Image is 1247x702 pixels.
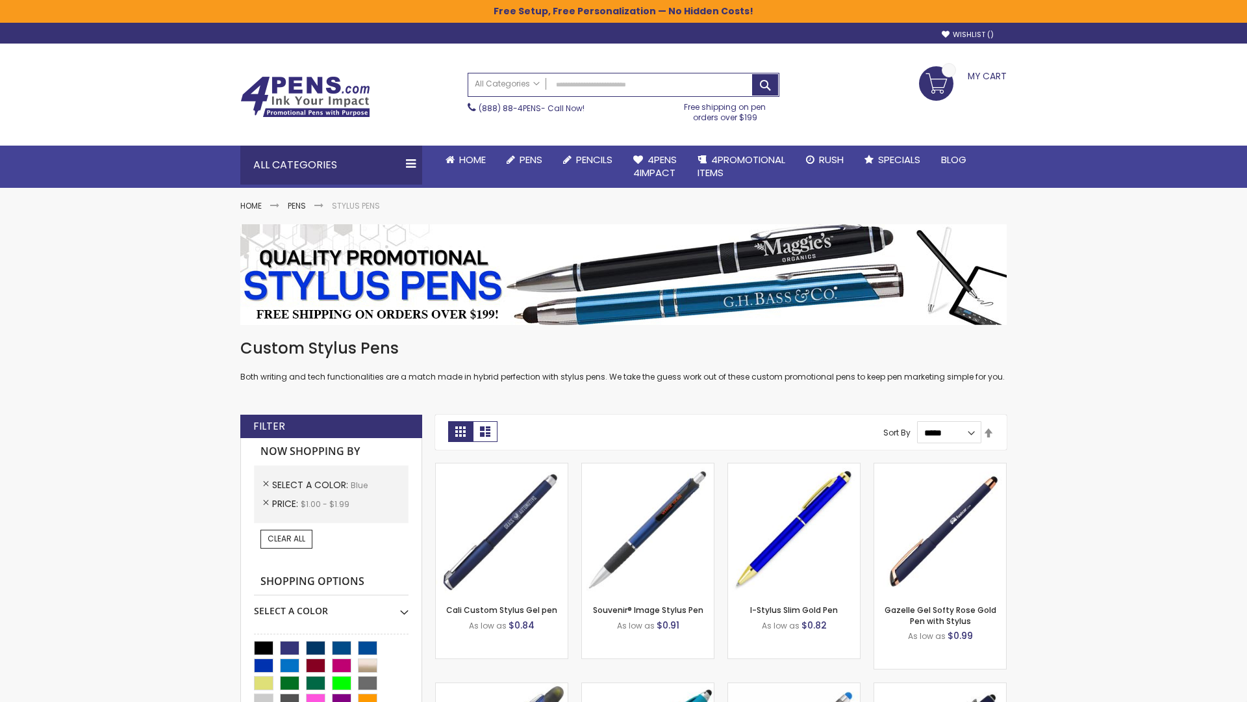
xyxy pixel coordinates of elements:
[883,427,911,438] label: Sort By
[436,463,568,474] a: Cali Custom Stylus Gel pen-Blue
[272,478,351,491] span: Select A Color
[941,153,966,166] span: Blog
[240,200,262,211] a: Home
[475,79,540,89] span: All Categories
[448,421,473,442] strong: Grid
[479,103,585,114] span: - Call Now!
[801,619,827,632] span: $0.82
[520,153,542,166] span: Pens
[469,620,507,631] span: As low as
[436,463,568,595] img: Cali Custom Stylus Gel pen-Blue
[908,630,946,642] span: As low as
[750,604,838,616] a: I-Stylus Slim Gold Pen
[582,682,714,694] a: Neon Stylus Highlighter-Pen Combo-Blue
[948,629,973,642] span: $0.99
[479,103,541,114] a: (888) 88-4PENS
[582,463,714,595] img: Souvenir® Image Stylus Pen-Blue
[496,146,553,174] a: Pens
[576,153,612,166] span: Pencils
[582,463,714,474] a: Souvenir® Image Stylus Pen-Blue
[260,530,312,548] a: Clear All
[854,146,931,174] a: Specials
[657,619,679,632] span: $0.91
[819,153,844,166] span: Rush
[459,153,486,166] span: Home
[240,224,1007,325] img: Stylus Pens
[240,338,1007,359] h1: Custom Stylus Pens
[931,146,977,174] a: Blog
[623,146,687,188] a: 4Pens4impact
[253,419,285,434] strong: Filter
[240,146,422,185] div: All Categories
[446,604,557,616] a: Cali Custom Stylus Gel pen
[272,497,301,510] span: Price
[593,604,703,616] a: Souvenir® Image Stylus Pen
[874,463,1006,595] img: Gazelle Gel Softy Rose Gold Pen with Stylus-Blue
[435,146,496,174] a: Home
[254,438,409,465] strong: Now Shopping by
[254,568,409,596] strong: Shopping Options
[796,146,854,174] a: Rush
[942,30,994,40] a: Wishlist
[254,595,409,617] div: Select A Color
[728,463,860,474] a: I-Stylus Slim Gold-Blue
[301,499,349,510] span: $1.00 - $1.99
[509,619,535,632] span: $0.84
[874,463,1006,474] a: Gazelle Gel Softy Rose Gold Pen with Stylus-Blue
[436,682,568,694] a: Souvenir® Jalan Highlighter Stylus Pen Combo-Blue
[553,146,623,174] a: Pencils
[874,682,1006,694] a: Custom Soft Touch® Metal Pens with Stylus-Blue
[762,620,800,631] span: As low as
[240,338,1007,383] div: Both writing and tech functionalities are a match made in hybrid perfection with stylus pens. We ...
[332,200,380,211] strong: Stylus Pens
[288,200,306,211] a: Pens
[617,620,655,631] span: As low as
[878,153,920,166] span: Specials
[728,682,860,694] a: Islander Softy Gel with Stylus - ColorJet Imprint-Blue
[885,604,996,626] a: Gazelle Gel Softy Rose Gold Pen with Stylus
[468,73,546,95] a: All Categories
[687,146,796,188] a: 4PROMOTIONALITEMS
[268,533,305,544] span: Clear All
[240,76,370,118] img: 4Pens Custom Pens and Promotional Products
[351,480,368,491] span: Blue
[633,153,677,179] span: 4Pens 4impact
[728,463,860,595] img: I-Stylus Slim Gold-Blue
[698,153,785,179] span: 4PROMOTIONAL ITEMS
[671,97,780,123] div: Free shipping on pen orders over $199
